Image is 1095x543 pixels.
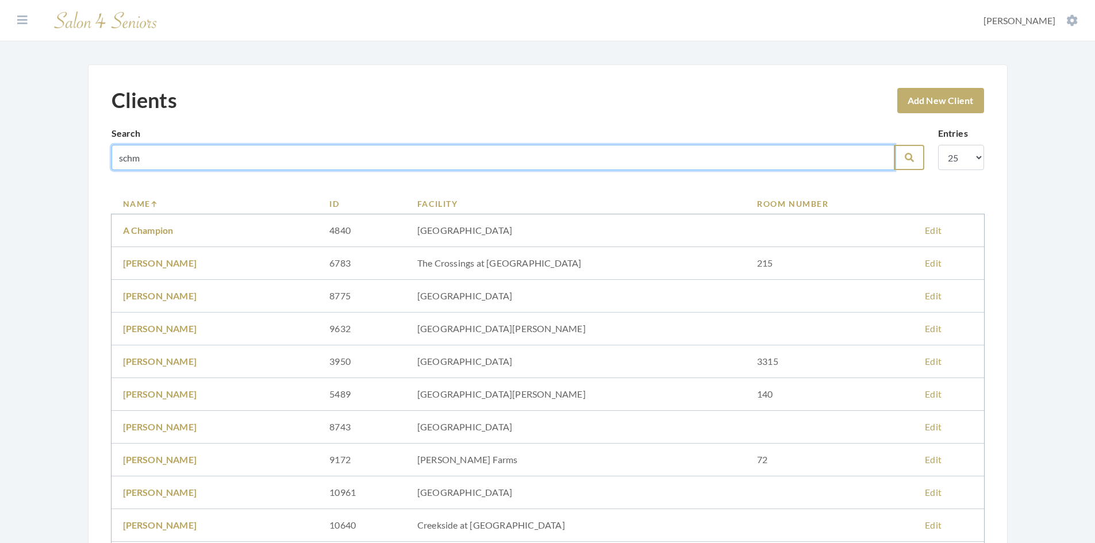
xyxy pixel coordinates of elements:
td: 140 [746,378,913,411]
a: [PERSON_NAME] [123,519,197,530]
a: Edit [925,388,942,399]
td: 9172 [318,444,406,476]
a: Edit [925,356,942,367]
td: [GEOGRAPHIC_DATA] [406,280,746,313]
a: A Champion [123,225,174,236]
td: 6783 [318,247,406,280]
td: 8775 [318,280,406,313]
a: Add New Client [897,88,984,113]
a: [PERSON_NAME] [123,323,197,334]
td: [GEOGRAPHIC_DATA] [406,214,746,247]
td: 4840 [318,214,406,247]
a: Room Number [757,198,902,210]
td: Creekside at [GEOGRAPHIC_DATA] [406,509,746,542]
button: [PERSON_NAME] [980,14,1081,27]
a: [PERSON_NAME] [123,290,197,301]
td: 215 [746,247,913,280]
td: [GEOGRAPHIC_DATA][PERSON_NAME] [406,378,746,411]
span: [PERSON_NAME] [983,15,1055,26]
a: Name [123,198,307,210]
img: Salon 4 Seniors [48,7,163,34]
td: [GEOGRAPHIC_DATA] [406,411,746,444]
a: ID [329,198,394,210]
a: Edit [925,257,942,268]
label: Entries [938,126,968,140]
a: Edit [925,323,942,334]
td: 10961 [318,476,406,509]
a: [PERSON_NAME] [123,257,197,268]
a: [PERSON_NAME] [123,388,197,399]
td: 8743 [318,411,406,444]
td: 72 [746,444,913,476]
a: Edit [925,487,942,498]
a: Edit [925,290,942,301]
a: Edit [925,421,942,432]
a: Edit [925,519,942,530]
a: Edit [925,454,942,465]
a: Facility [417,198,734,210]
td: 10640 [318,509,406,542]
td: The Crossings at [GEOGRAPHIC_DATA] [406,247,746,280]
input: Search by name, facility or room number [112,145,894,170]
a: Edit [925,225,942,236]
td: [PERSON_NAME] Farms [406,444,746,476]
td: [GEOGRAPHIC_DATA][PERSON_NAME] [406,313,746,345]
a: [PERSON_NAME] [123,356,197,367]
td: 3315 [746,345,913,378]
label: Search [112,126,141,140]
td: 5489 [318,378,406,411]
td: 9632 [318,313,406,345]
td: [GEOGRAPHIC_DATA] [406,476,746,509]
a: [PERSON_NAME] [123,421,197,432]
td: [GEOGRAPHIC_DATA] [406,345,746,378]
a: [PERSON_NAME] [123,454,197,465]
td: 3950 [318,345,406,378]
a: [PERSON_NAME] [123,487,197,498]
h1: Clients [112,88,177,113]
